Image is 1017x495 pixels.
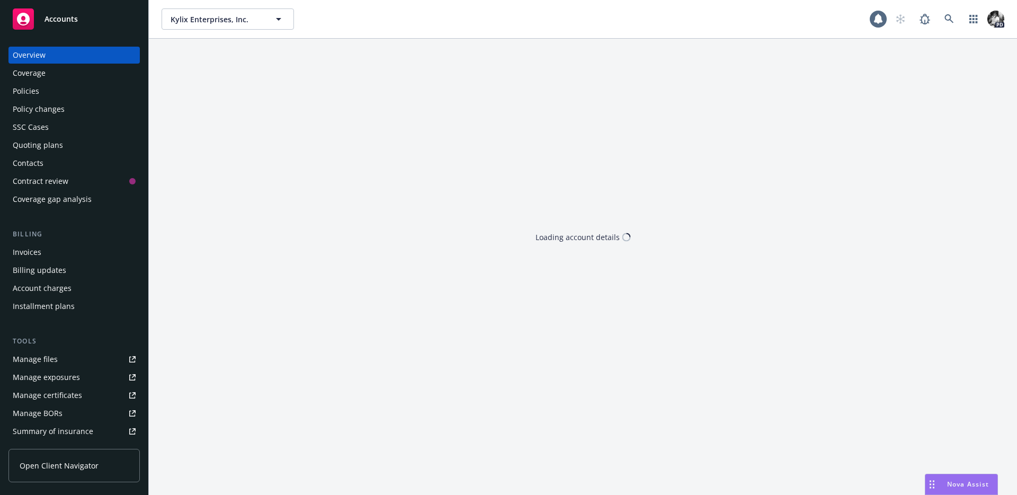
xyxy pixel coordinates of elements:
[536,232,620,243] div: Loading account details
[987,11,1004,28] img: photo
[8,191,140,208] a: Coverage gap analysis
[13,351,58,368] div: Manage files
[8,387,140,404] a: Manage certificates
[162,8,294,30] button: Kylix Enterprises, Inc.
[8,351,140,368] a: Manage files
[890,8,911,30] a: Start snowing
[13,155,43,172] div: Contacts
[8,336,140,347] div: Tools
[13,119,49,136] div: SSC Cases
[963,8,984,30] a: Switch app
[8,137,140,154] a: Quoting plans
[8,83,140,100] a: Policies
[8,244,140,261] a: Invoices
[8,298,140,315] a: Installment plans
[13,262,66,279] div: Billing updates
[13,244,41,261] div: Invoices
[8,119,140,136] a: SSC Cases
[13,47,46,64] div: Overview
[8,4,140,34] a: Accounts
[8,173,140,190] a: Contract review
[171,14,262,25] span: Kylix Enterprises, Inc.
[13,137,63,154] div: Quoting plans
[939,8,960,30] a: Search
[13,83,39,100] div: Policies
[8,65,140,82] a: Coverage
[8,47,140,64] a: Overview
[13,191,92,208] div: Coverage gap analysis
[13,298,75,315] div: Installment plans
[8,229,140,240] div: Billing
[13,423,93,440] div: Summary of insurance
[13,65,46,82] div: Coverage
[44,15,78,23] span: Accounts
[914,8,935,30] a: Report a Bug
[13,101,65,118] div: Policy changes
[8,405,140,422] a: Manage BORs
[13,369,80,386] div: Manage exposures
[8,101,140,118] a: Policy changes
[8,262,140,279] a: Billing updates
[8,423,140,440] a: Summary of insurance
[925,474,939,494] div: Drag to move
[20,460,99,471] span: Open Client Navigator
[13,280,72,297] div: Account charges
[8,155,140,172] a: Contacts
[8,280,140,297] a: Account charges
[947,480,989,489] span: Nova Assist
[8,369,140,386] a: Manage exposures
[13,387,82,404] div: Manage certificates
[925,474,998,495] button: Nova Assist
[13,173,68,190] div: Contract review
[13,405,63,422] div: Manage BORs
